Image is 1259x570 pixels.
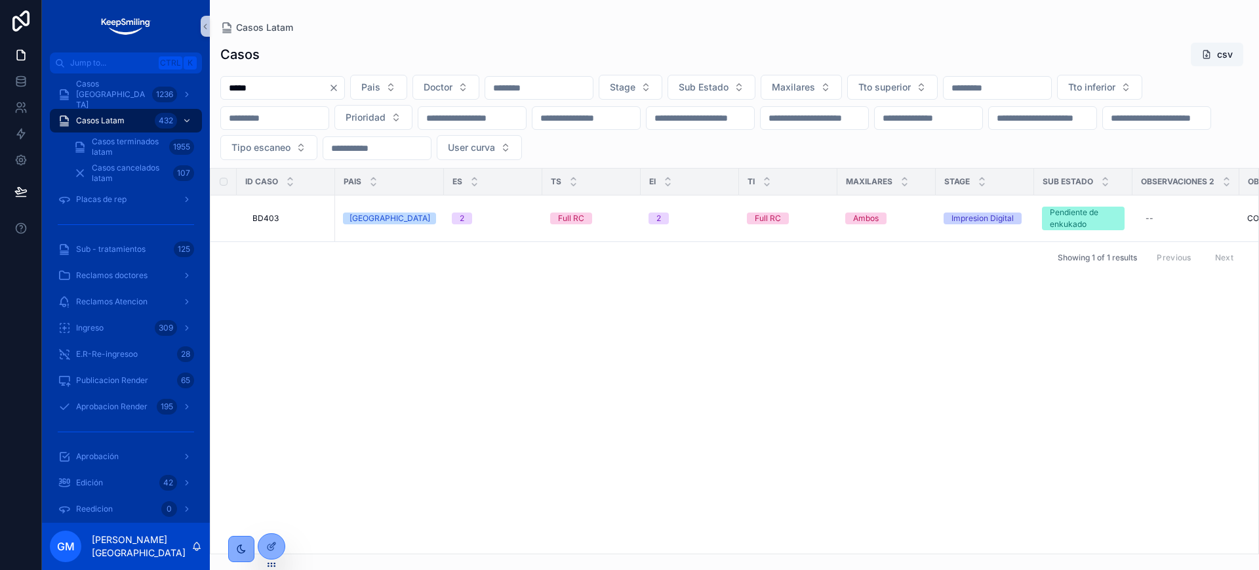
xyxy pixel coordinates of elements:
[42,73,210,523] div: scrollable content
[599,75,662,100] button: Select Button
[76,79,147,110] span: Casos [GEOGRAPHIC_DATA]
[252,213,279,224] span: BD403
[76,244,146,254] span: Sub - tratamientos
[50,369,202,392] a: Publicacion Render65
[452,176,462,187] span: ES
[858,81,911,94] span: Tto superior
[344,176,361,187] span: Pais
[610,81,635,94] span: Stage
[92,136,164,157] span: Casos terminados latam
[76,270,148,281] span: Reclamos doctores
[155,113,177,129] div: 432
[460,213,464,224] div: 2
[76,401,148,412] span: Aprobacion Render
[169,139,194,155] div: 1955
[437,135,522,160] button: Select Button
[1042,207,1125,230] a: Pendiente de enkukado
[50,445,202,468] a: Aprobación
[1191,43,1243,66] button: csv
[76,323,104,333] span: Ingreso
[70,58,153,68] span: Jump to...
[50,316,202,340] a: Ingreso309
[173,165,194,181] div: 107
[76,451,119,462] span: Aprobación
[76,375,148,386] span: Publicacion Render
[772,81,815,94] span: Maxilares
[236,21,293,34] span: Casos Latam
[846,176,892,187] span: Maxilares
[550,213,633,224] a: Full RC
[50,395,202,418] a: Aprobacion Render195
[361,81,380,94] span: Pais
[412,75,479,100] button: Select Button
[343,213,436,224] a: [GEOGRAPHIC_DATA]
[220,135,317,160] button: Select Button
[1146,213,1153,224] div: --
[76,296,148,307] span: Reclamos Atencion
[50,290,202,314] a: Reclamos Atencion
[649,176,656,187] span: EI
[50,109,202,132] a: Casos Latam432
[551,176,561,187] span: TS
[350,213,430,224] div: [GEOGRAPHIC_DATA]
[92,163,168,184] span: Casos cancelados latam
[50,342,202,366] a: E.R-Re-ingresoo28
[853,213,879,224] div: Ambos
[649,213,731,224] a: 2
[452,213,534,224] a: 2
[155,320,177,336] div: 309
[755,213,781,224] div: Full RC
[66,161,202,185] a: Casos cancelados latam107
[1050,207,1117,230] div: Pendiente de enkukado
[157,399,177,415] div: 195
[761,75,842,100] button: Select Button
[668,75,755,100] button: Select Button
[50,83,202,106] a: Casos [GEOGRAPHIC_DATA]1236
[847,75,938,100] button: Select Button
[177,346,194,362] div: 28
[159,56,182,70] span: Ctrl
[92,533,191,560] p: [PERSON_NAME][GEOGRAPHIC_DATA]
[231,141,290,154] span: Tipo escaneo
[50,264,202,287] a: Reclamos doctores
[424,81,452,94] span: Doctor
[159,475,177,491] div: 42
[57,539,75,554] span: GM
[944,176,970,187] span: Stage
[152,87,177,102] div: 1236
[76,115,125,126] span: Casos Latam
[845,213,928,224] a: Ambos
[76,349,138,359] span: E.R-Re-ingresoo
[1141,176,1214,187] span: Observaciones 2
[656,213,661,224] div: 2
[50,188,202,211] a: Placas de rep
[50,497,202,521] a: Reedicion0
[161,501,177,517] div: 0
[220,45,260,64] h1: Casos
[174,241,194,257] div: 125
[346,111,386,124] span: Prioridad
[100,16,151,37] img: App logo
[76,478,103,488] span: Edición
[177,373,194,388] div: 65
[748,176,755,187] span: TI
[1043,176,1093,187] span: Sub Estado
[1058,253,1137,263] span: Showing 1 of 1 results
[50,471,202,495] a: Edición42
[220,21,293,34] a: Casos Latam
[329,83,344,93] button: Clear
[558,213,584,224] div: Full RC
[334,105,412,130] button: Select Button
[50,52,202,73] button: Jump to...CtrlK
[185,58,195,68] span: K
[1068,81,1115,94] span: Tto inferior
[747,213,829,224] a: Full RC
[1057,75,1142,100] button: Select Button
[951,213,1014,224] div: Impresion Digital
[76,194,127,205] span: Placas de rep
[66,135,202,159] a: Casos terminados latam1955
[1140,208,1231,229] a: --
[350,75,407,100] button: Select Button
[76,504,113,514] span: Reedicion
[944,213,1026,224] a: Impresion Digital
